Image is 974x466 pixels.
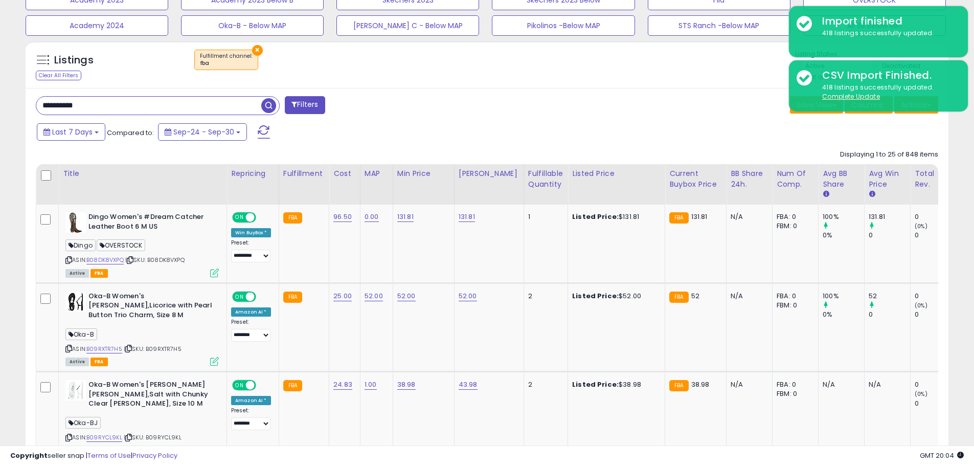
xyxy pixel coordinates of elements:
div: Import finished [814,14,960,29]
img: 31iw2BC9hVL._SL40_.jpg [65,380,86,401]
div: 0 [869,231,910,240]
div: Fulfillment [283,168,325,179]
a: B08DK8VXPQ [86,256,124,264]
small: Avg BB Share. [823,190,829,199]
div: Total Rev. [915,168,952,190]
h5: Listings [54,53,94,68]
div: Cost [333,168,356,179]
div: FBA: 0 [777,380,810,389]
div: 0 [915,310,956,319]
a: 52.00 [365,291,383,301]
img: 41irGctjafL._SL40_.jpg [65,212,86,233]
div: Repricing [231,168,275,179]
b: Dingo Women's #Dream Catcher Leather Boot 6 M US [88,212,213,234]
a: 43.98 [459,380,478,390]
a: 131.81 [459,212,475,222]
span: All listings currently available for purchase on Amazon [65,269,89,278]
span: ON [233,381,246,390]
div: $131.81 [572,212,657,221]
div: N/A [869,380,902,389]
span: ON [233,213,246,222]
small: FBA [283,212,302,224]
b: Listed Price: [572,380,619,389]
small: FBA [283,380,302,391]
div: FBM: 0 [777,301,810,310]
span: OVERSTOCK [97,239,146,251]
div: FBM: 0 [777,389,810,398]
div: N/A [823,380,856,389]
span: Last 7 Days [52,127,93,137]
div: FBM: 0 [777,221,810,231]
span: 52 [691,291,699,301]
div: 0 [915,212,956,221]
div: Listed Price [572,168,661,179]
span: FBA [90,269,108,278]
span: OFF [255,292,271,301]
small: (0%) [915,302,927,309]
div: 418 listings successfully updated. [814,29,960,38]
div: Min Price [397,168,450,179]
span: 2025-10-8 20:04 GMT [920,451,964,460]
span: OFF [255,381,271,390]
b: Oka-B Women's [PERSON_NAME],Licorice with Pearl Button Trio Charm, Size 8 M [88,292,213,323]
img: 41TRGad5M3L._SL40_.jpg [65,292,86,312]
div: Preset: [231,407,271,430]
div: 0 [869,310,910,319]
div: BB Share 24h. [731,168,768,190]
small: FBA [669,292,688,303]
div: N/A [731,380,764,389]
b: Listed Price: [572,212,619,221]
b: Listed Price: [572,291,619,301]
a: B09RXTR7H5 [86,345,122,353]
a: Terms of Use [87,451,131,460]
div: seller snap | | [10,451,177,461]
a: 38.98 [397,380,416,390]
span: All listings currently available for purchase on Amazon [65,358,89,366]
a: 52.00 [459,291,477,301]
button: Pikolinos -Below MAP [492,15,635,36]
span: Sep-24 - Sep-30 [173,127,234,137]
a: Privacy Policy [132,451,177,460]
div: 131.81 [869,212,910,221]
div: [PERSON_NAME] [459,168,519,179]
div: 100% [823,212,864,221]
span: OFF [255,213,271,222]
small: (0%) [915,223,927,230]
div: Title [63,168,222,179]
div: Num of Comp. [777,168,814,190]
div: N/A [731,212,764,221]
a: B09RYCL9KL [86,433,122,442]
a: 96.50 [333,212,352,222]
span: | SKU: B09RXTR7H5 [124,345,182,353]
div: FBA: 0 [777,292,810,301]
div: ASIN: [65,292,219,365]
div: 0% [823,231,864,240]
div: 2 [528,292,560,301]
div: ASIN: [65,212,219,276]
div: Preset: [231,239,271,262]
span: ON [233,292,246,301]
div: Preset: [231,319,271,342]
div: FBA: 0 [777,212,810,221]
button: Filters [285,96,325,114]
a: 131.81 [397,212,414,222]
small: FBA [283,292,302,303]
div: 2 [528,380,560,389]
span: Oka-BJ [65,417,101,429]
button: STS Ranch -Below MAP [648,15,790,36]
a: 0.00 [365,212,379,222]
small: FBA [669,212,688,224]
span: | SKU: B09RYCL9KL [124,433,182,441]
span: FBA [90,358,108,366]
div: ASIN: [65,380,219,453]
span: Oka-B [65,328,97,340]
div: 1 [528,212,560,221]
div: 0 [915,399,956,408]
small: (0%) [915,390,927,398]
div: 418 listings successfully updated. [814,83,960,102]
button: × [252,45,263,56]
div: Amazon AI * [231,396,271,405]
div: 0 [915,231,956,240]
div: 52 [869,292,910,301]
span: 131.81 [691,212,708,221]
